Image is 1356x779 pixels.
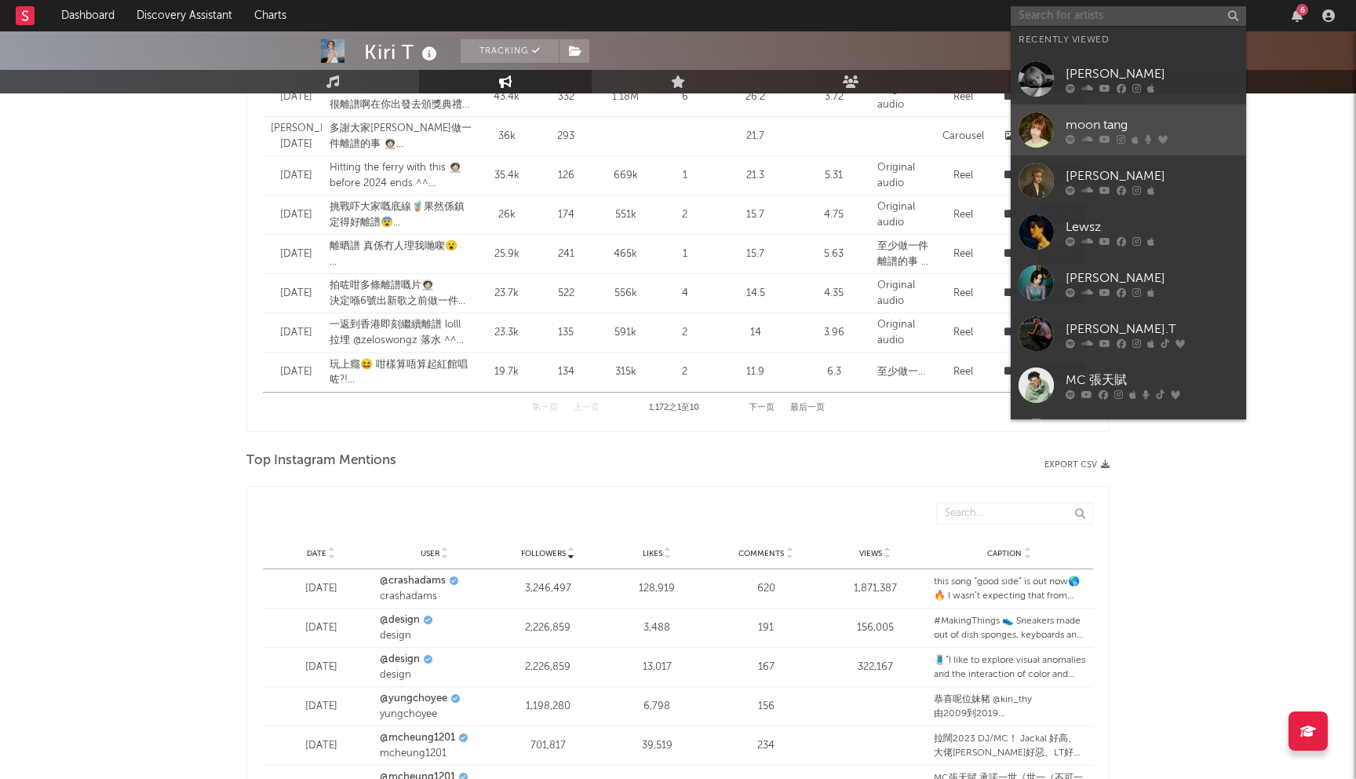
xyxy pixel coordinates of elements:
div: 135 [538,325,593,341]
div: 156 [716,699,817,715]
div: [DATE] [271,738,372,754]
div: 2,226,859 [498,660,599,675]
div: Kiri T [364,39,441,65]
div: Lewsz [1066,218,1238,236]
span: Views [859,549,882,558]
div: 5.63 [799,247,869,262]
input: Search... [936,503,1093,525]
div: 🧵“I like to explore visual anomalies and the interaction of color and light,” says @things_with_s... [934,653,1085,682]
a: aespa [1011,411,1246,462]
div: [PERSON_NAME] [1066,269,1238,287]
a: Lewsz [1011,207,1246,258]
div: 1.18M [601,90,650,105]
div: [DATE] [271,364,322,380]
a: @crashadams [380,573,446,589]
div: 551k [601,207,650,223]
div: 恭喜呢位妹豬 @kiri_thy 由2009到2019 我曾在不同時空以不同形式與這妞相遇 認識這顆有待發掘嘅寶石 亦一個唔覺意唱了她人生第一個作品🐷 #兩面 今日終於見到你大個妹 唔知點解連我... [934,693,1085,721]
div: Original audio [877,278,932,309]
div: 至少做一件離譜的事 [877,364,932,380]
div: [DATE] [271,620,372,636]
div: #MakingThings 👟 Sneakers made out of dish sponges, keyboards and cheesy snacks? Why not? In his s... [934,614,1085,642]
div: Reel [940,247,987,262]
div: 1 [658,168,713,184]
div: 至少做一件離譜的事 - bus stop version [877,239,932,269]
div: 26k [483,207,531,223]
div: mcheung1201 [380,746,490,762]
div: 126 [538,168,593,184]
div: 一返到香港即刻繼續離譜 lolll 拉埋 @zeloswongz 落水 ^^ Thank you love ❤️ 叮叮車唱歌都幾chill 又係完全冇人理我哋 ～ 📽️ @adrian_lhc [330,317,475,348]
input: Search for artists [1011,6,1246,26]
div: 669k [601,168,650,184]
div: 1,198,280 [498,699,599,715]
div: 128,919 [607,581,708,597]
div: 13,017 [607,660,708,675]
div: Recently Viewed [1019,31,1238,49]
div: 241 [538,247,593,262]
div: this song “good side” is out now🌎🔥 I wasn’t expecting that from these random rappers in [GEOGRAPH... [934,575,1085,603]
div: Reel [940,168,987,184]
span: Caption [987,549,1022,558]
div: Original audio [877,160,932,191]
div: [PERSON_NAME].T [1066,320,1238,338]
div: design [380,667,490,683]
div: 23.3k [483,325,531,341]
a: @design [380,613,420,628]
div: [PERSON_NAME] [1066,64,1238,83]
a: @design [380,652,420,667]
div: [DATE] [271,699,372,715]
div: 21.7 [720,129,791,144]
button: 下一页 [749,404,775,412]
a: MC 張天賦 [1011,360,1246,411]
span: Date [307,549,326,558]
div: 2,226,859 [498,620,599,636]
div: Reel [940,325,987,341]
div: 挑戰吓大家嘅底線🧋果然係鎮定得好離譜😨 Shout out to 大利冰室🧊 & their [PERSON_NAME] and creamy milk tea:)) 🎥 @adrian_lhc... [330,199,475,230]
div: 3.96 [799,325,869,341]
span: Followers [521,549,566,558]
div: 465k [601,247,650,262]
div: 1,172 之 1 至 10 [631,399,717,418]
div: 2 [658,325,713,341]
div: 35.4k [483,168,531,184]
div: 玩上癮😆 咁樣算唔算起紅館唱咗?! Mom I made it to HKC lollll s/o to @hungkaho 借個場俾我地 [330,357,475,388]
div: [PERSON_NAME] [1066,166,1238,185]
div: 620 [716,581,817,597]
div: 6.3 [799,364,869,380]
button: 上一页 [574,404,600,412]
div: 2 [658,364,713,380]
button: 最后一页 [790,404,825,412]
button: Export CSV [1044,460,1110,470]
span: User [421,549,439,558]
a: [PERSON_NAME] [1011,258,1246,309]
div: 556k [601,286,650,302]
div: 6 [658,90,713,105]
div: 5.31 [799,168,869,184]
span: Top Instagram Mentions [246,452,396,470]
div: 離晒譜 真係冇人理我哋㗎😮 📹 @adrian_lhc [330,239,475,269]
div: 167 [716,660,817,675]
div: 11.9 [720,364,791,380]
div: 39,519 [607,738,708,754]
div: 332 [538,90,593,105]
div: 6,798 [607,699,708,715]
div: 36k [483,129,531,144]
div: 293 [538,129,593,144]
div: 壓軸請來了。。。娃娃！！！ 很離譜啊在你出發去頒獎典禮前我們竟然還偷時間一起唱了這首歌 😆 感恩因為這首歌而真正認識了你 (以前都是從歌曲中認識你) And you’re a [PERSON_N... [330,82,475,112]
div: [DATE] [271,207,322,223]
div: 14 [720,325,791,341]
div: yungchoyee [380,707,490,722]
div: [DATE] [271,168,322,184]
a: moon tang [1011,104,1246,155]
div: [PERSON_NAME][DATE] [271,121,322,152]
div: 4.75 [799,207,869,223]
a: [PERSON_NAME] [1011,53,1246,104]
div: 26.2 [720,90,791,105]
div: 4.35 [799,286,869,302]
div: crashadams [380,589,490,605]
div: Hitting the ferry with this 🧑🏻‍🚀 before 2024 ends ^^ 海陸空嚟講 唔好放過個海LOL s/o to @karsonliu for making... [330,160,475,191]
div: 6 [1296,4,1308,16]
div: 4 [658,286,713,302]
div: moon tang [1066,115,1238,134]
div: 1 [658,247,713,262]
div: Reel [940,207,987,223]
